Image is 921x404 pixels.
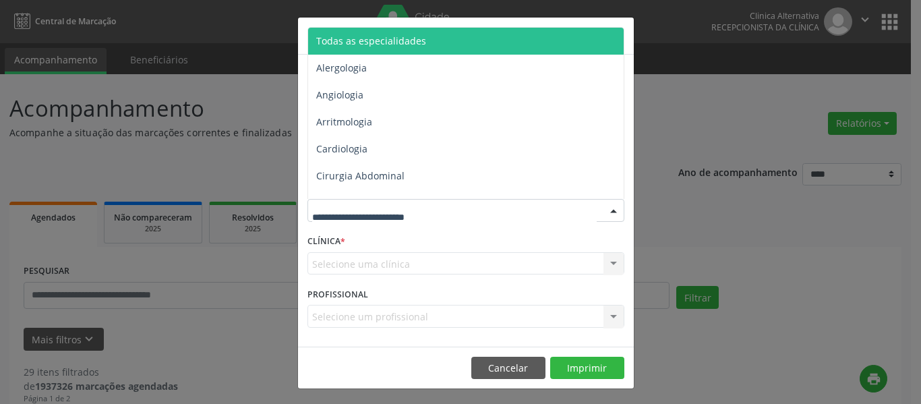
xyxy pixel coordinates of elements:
button: Imprimir [550,357,624,380]
span: Angiologia [316,88,363,101]
button: Close [607,18,634,51]
label: PROFISSIONAL [307,284,368,305]
label: CLÍNICA [307,231,345,252]
span: Todas as especialidades [316,34,426,47]
h5: Relatório de agendamentos [307,27,462,45]
span: Cardiologia [316,142,367,155]
span: Cirurgia Bariatrica [316,196,399,209]
span: Cirurgia Abdominal [316,169,405,182]
span: Arritmologia [316,115,372,128]
button: Cancelar [471,357,545,380]
span: Alergologia [316,61,367,74]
